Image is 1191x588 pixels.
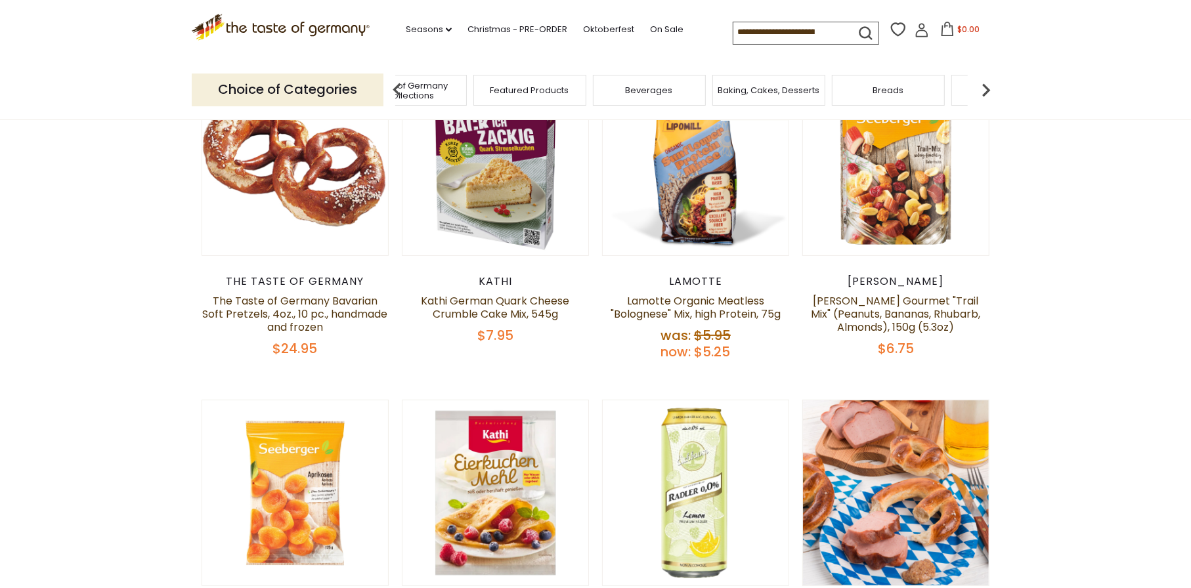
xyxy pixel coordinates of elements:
span: $5.25 [695,343,731,361]
div: Lamotte [602,275,789,288]
button: $0.00 [932,22,987,41]
a: Beverages [626,85,673,95]
img: Seeberger Soft Apricots Natural Fruit Snack, 200g [202,400,388,586]
a: Seasons [406,22,452,37]
a: Christmas - PRE-ORDER [467,22,567,37]
span: $24.95 [272,339,317,358]
span: $6.75 [878,339,914,358]
a: Breads [873,85,903,95]
div: [PERSON_NAME] [802,275,989,288]
label: Now: [661,343,691,361]
span: $5.95 [694,326,731,345]
a: Lamotte Organic Meatless "Bolognese" Mix, high Protein, 75g [611,293,781,322]
img: The Taste of Germany Bavarian Soft Pretzels, 4oz., 10 pc., handmade and frozen [202,70,388,255]
img: Kathi German Pancake Mix, 125g [402,400,588,586]
div: Kathi [402,275,589,288]
a: The Taste of Germany Bavarian Soft Pretzels, 4oz., 10 pc., handmade and frozen [202,293,387,335]
img: Seeberger Gourmet "Trail Mix" (Peanuts, Bananas, Rhubarb, Almonds), 150g (5.3oz) [803,70,989,255]
img: Kathi German Quark Cheese Crumble Cake Mix, 545g [402,70,588,255]
div: The Taste of Germany [202,275,389,288]
label: Was: [660,326,691,345]
a: Kathi German Quark Cheese Crumble Cake Mix, 545g [421,293,569,322]
img: The Taste of Germany Leberkaese & Pretzel Collection [803,400,989,586]
a: Oktoberfest [583,22,634,37]
img: Eichbaum "Lemon Radler" Carbonated Beverage , 500ml [603,400,789,586]
a: [PERSON_NAME] Gourmet "Trail Mix" (Peanuts, Bananas, Rhubarb, Almonds), 150g (5.3oz) [812,293,981,335]
span: $0.00 [957,24,980,35]
a: Taste of Germany Collections [358,81,463,100]
p: Choice of Categories [192,73,383,106]
span: $7.95 [477,326,513,345]
img: Lamotte Organic Meatless "Bolognese" Mix, high Protein, 75g [603,70,789,255]
img: next arrow [973,77,999,103]
a: Featured Products [490,85,569,95]
a: On Sale [650,22,683,37]
img: previous arrow [384,77,410,103]
a: Baking, Cakes, Desserts [718,85,819,95]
